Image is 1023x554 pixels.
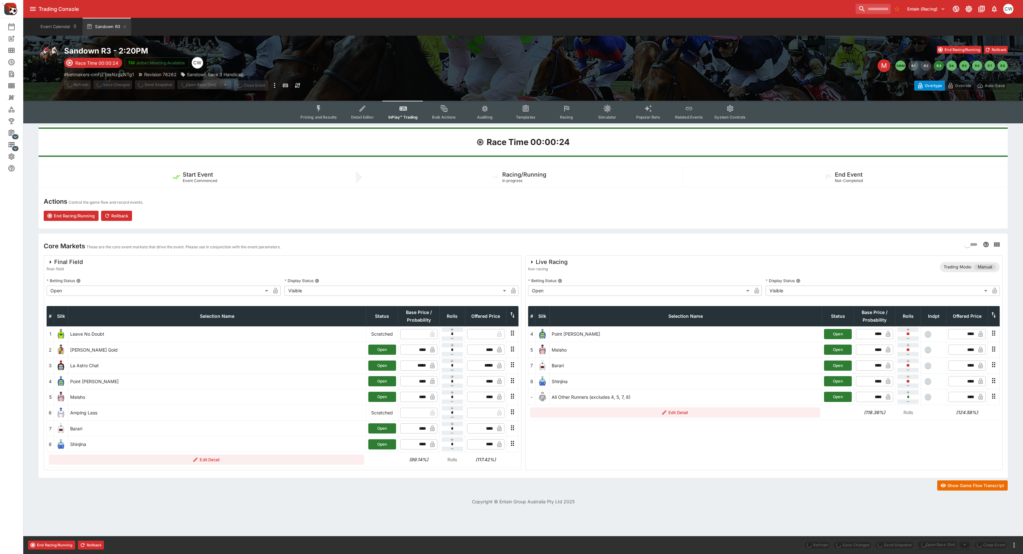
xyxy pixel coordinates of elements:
[985,82,1005,89] p: Auto-Save
[68,421,366,436] td: Barari
[824,345,852,355] button: Open
[921,306,946,326] th: Independent
[56,408,66,418] img: runner 6
[950,3,962,15] button: Connected to PK
[128,60,135,66] img: jetbet-logo.svg
[68,306,366,326] th: Selection Name
[183,178,217,183] span: Event Commenced
[351,115,374,120] span: Detail Editor
[528,373,535,389] td: 8
[535,306,549,326] th: Silk
[528,278,556,283] p: Betting Status
[368,409,396,416] p: Scratched
[989,3,1000,15] button: Notifications
[895,61,1008,71] nav: pagination navigation
[467,456,504,463] h6: (117.42%)
[86,244,281,250] p: These are the core event markets that drive the event. Please use in conjunction with the event p...
[368,331,396,337] p: Scratched
[937,46,982,54] button: End Racing/Running
[985,61,995,71] button: R7
[47,306,54,326] th: #
[984,46,1008,54] button: Rollback
[56,361,66,371] img: runner 3
[56,392,66,402] img: runner 5
[44,211,99,221] button: End Racing/Running
[8,58,26,66] div: Futures
[64,71,134,78] p: Copy To Clipboard
[192,57,203,69] div: Chris Winter
[271,80,278,91] button: more
[8,129,26,137] div: Management
[465,306,506,326] th: Offered Price
[537,376,548,386] img: runner 8
[187,71,244,78] p: Sandown Race 3 Handicap
[908,61,918,71] button: R1
[796,279,800,283] button: Display Status
[766,278,795,283] p: Display Status
[76,279,81,283] button: Betting Status
[1010,541,1018,549] button: more
[477,115,493,120] span: Auditing
[69,199,143,206] p: Control the game flow and record events.
[558,279,562,283] button: Betting Status
[766,286,990,296] div: Visible
[68,358,366,373] td: La Astro Chat
[955,82,971,89] p: Override
[856,4,891,14] input: search
[976,3,987,15] button: Documentation
[47,373,54,389] td: 4
[937,480,1008,491] button: Show Game Flow Transcript
[39,46,59,66] img: horse_racing.png
[2,1,17,17] img: PriceKinetics Logo
[8,47,26,54] div: Meetings
[68,373,366,389] td: Point [PERSON_NAME]
[47,405,54,420] td: 6
[921,61,931,71] button: R2
[68,436,366,452] td: Shinjina
[27,3,39,15] button: open drawer
[368,376,396,386] button: Open
[948,409,986,416] h6: (124.58%)
[439,306,465,326] th: Rolls
[854,306,895,326] th: Base Price / Probability
[68,389,366,405] td: Meisho
[502,171,546,178] h5: Racing/Running
[549,326,822,342] td: Point [PERSON_NAME]
[37,18,81,36] button: Event Calendar
[549,358,822,373] td: Barari
[528,306,535,326] th: #
[47,389,54,405] td: 5
[917,540,971,549] div: split button
[432,115,456,120] span: Bulk Actions
[537,345,548,355] img: runner 5
[68,342,366,358] td: [PERSON_NAME] Gold
[974,81,1008,91] button: Auto-Save
[549,342,822,358] td: Meisho
[39,6,853,12] div: Trading Console
[997,61,1008,71] button: R8
[934,61,944,71] button: R3
[23,498,1023,505] p: Copyright © Entain Group Australia Pty Ltd 2025
[144,71,177,78] p: Revision 76262
[68,405,366,420] td: Amping Lass
[284,278,313,283] p: Display Status
[295,101,751,123] div: Event type filters
[78,541,104,550] button: Rollback
[528,286,752,296] div: Open
[44,242,85,250] h4: Core Markets
[56,345,66,355] img: runner 2
[56,376,66,386] img: runner 4
[177,80,232,89] div: split button
[64,46,536,56] h2: Copy To Clipboard
[284,286,508,296] div: Visible
[537,392,548,402] img: blank-silk.png
[895,306,921,326] th: Rolls
[101,211,132,221] button: Rollback
[516,115,535,120] span: Templates
[530,407,820,418] button: Edit Detail
[180,71,244,78] div: Sandown Race 3 Handicap
[368,345,396,355] button: Open
[183,171,213,178] h5: Start Event
[400,456,438,463] h6: (99.14%)
[925,82,942,89] p: Overtype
